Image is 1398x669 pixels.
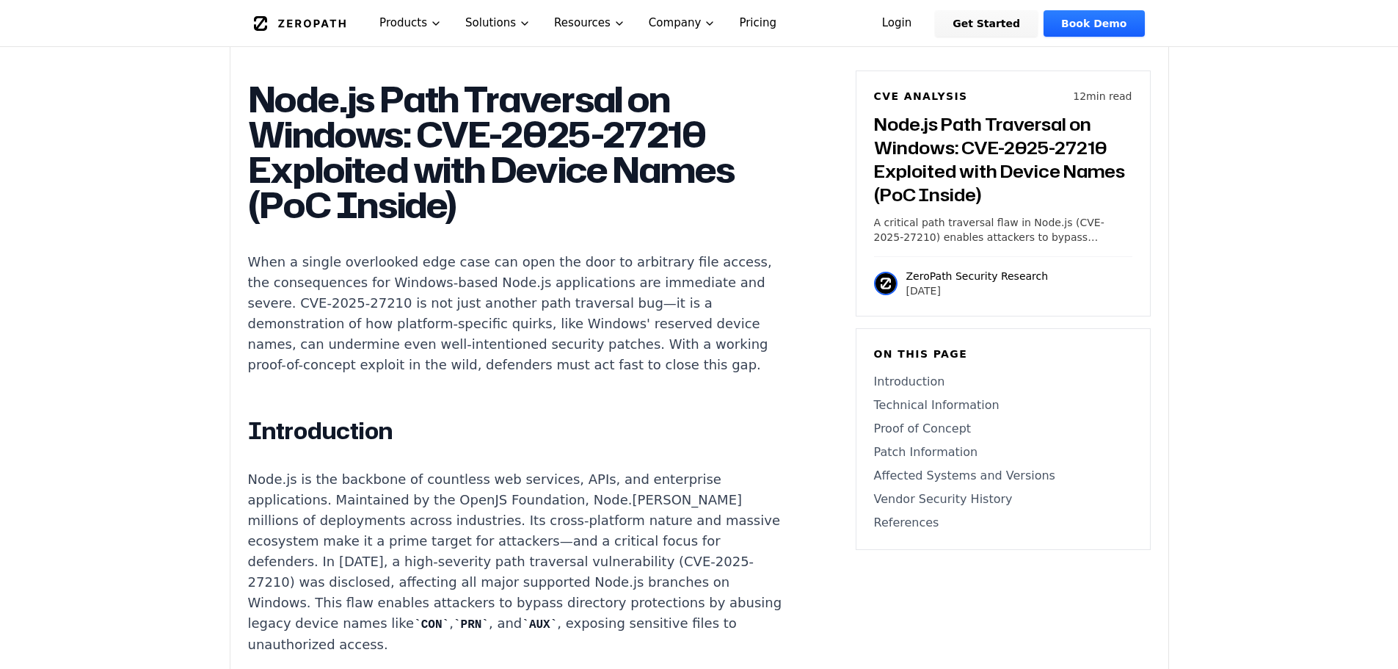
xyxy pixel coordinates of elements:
a: Book Demo [1044,10,1144,37]
p: 12 min read [1073,89,1132,104]
a: Get Started [935,10,1038,37]
p: [DATE] [906,283,1049,298]
a: Login [864,10,930,37]
a: References [874,514,1132,532]
p: A critical path traversal flaw in Node.js (CVE-2025-27210) enables attackers to bypass directory ... [874,215,1132,245]
p: ZeroPath Security Research [906,269,1049,283]
h1: Node.js Path Traversal on Windows: CVE-2025-27210 Exploited with Device Names (PoC Inside) [248,82,794,223]
p: Node.js is the backbone of countless web services, APIs, and enterprise applications. Maintained ... [248,469,794,655]
h6: CVE Analysis [874,89,968,104]
a: Technical Information [874,397,1132,414]
code: PRN [454,618,489,632]
a: Vendor Security History [874,491,1132,508]
h2: Introduction [248,416,794,446]
h6: On this page [874,347,1132,361]
a: Affected Systems and Versions [874,467,1132,485]
p: When a single overlooked edge case can open the door to arbitrary file access, the consequences f... [248,252,794,375]
h3: Node.js Path Traversal on Windows: CVE-2025-27210 Exploited with Device Names (PoC Inside) [874,112,1132,206]
a: Patch Information [874,444,1132,461]
a: Proof of Concept [874,420,1132,438]
code: CON [414,618,449,632]
img: ZeroPath Security Research [874,272,898,295]
code: AUX [522,618,557,632]
a: Introduction [874,373,1132,391]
